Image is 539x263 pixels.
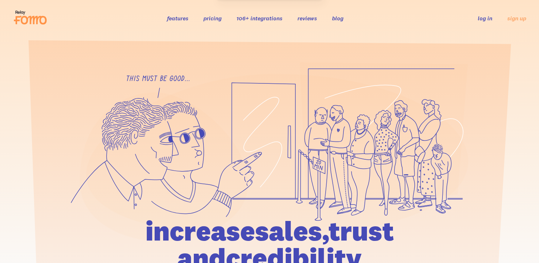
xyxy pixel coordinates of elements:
a: log in [478,15,492,22]
a: sign up [507,15,526,22]
a: blog [332,15,343,22]
a: 106+ integrations [237,15,283,22]
a: features [167,15,188,22]
a: pricing [203,15,222,22]
a: reviews [297,15,317,22]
